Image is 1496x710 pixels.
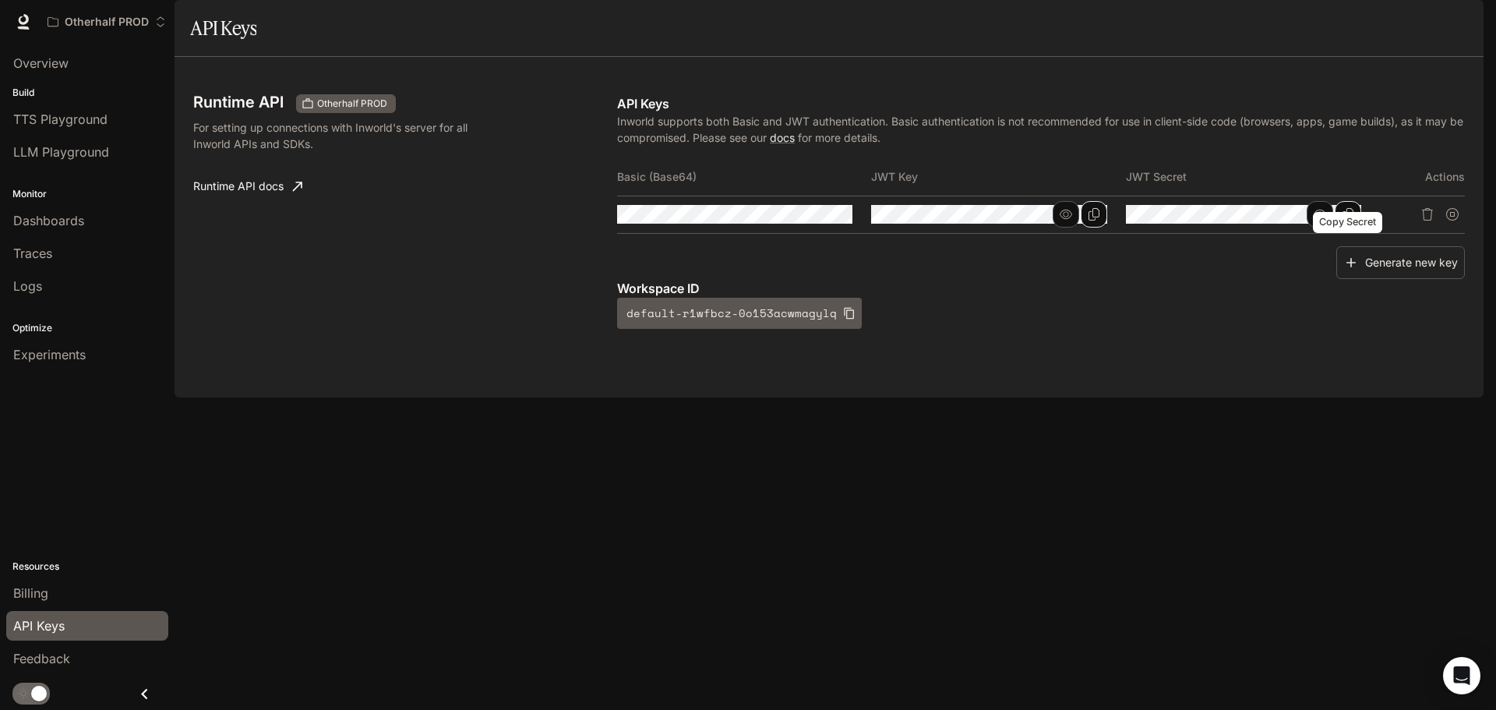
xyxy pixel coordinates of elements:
[193,119,502,152] p: For setting up connections with Inworld's server for all Inworld APIs and SDKs.
[617,158,871,196] th: Basic (Base64)
[1336,246,1465,280] button: Generate new key
[871,158,1125,196] th: JWT Key
[1081,201,1107,228] button: Copy Key
[617,113,1465,146] p: Inworld supports both Basic and JWT authentication. Basic authentication is not recommended for u...
[190,12,256,44] h1: API Keys
[65,16,149,29] p: Otherhalf PROD
[770,131,795,144] a: docs
[1126,158,1380,196] th: JWT Secret
[1440,202,1465,227] button: Suspend API key
[311,97,393,111] span: Otherhalf PROD
[187,171,309,202] a: Runtime API docs
[617,279,1465,298] p: Workspace ID
[1415,202,1440,227] button: Delete API key
[41,6,173,37] button: Open workspace menu
[1335,201,1361,228] button: Copy Secret
[1380,158,1465,196] th: Actions
[617,94,1465,113] p: API Keys
[1313,212,1382,233] div: Copy Secret
[296,94,396,113] div: These keys will apply to your current workspace only
[1443,657,1480,694] div: Open Intercom Messenger
[193,94,284,110] h3: Runtime API
[617,298,862,329] button: default-r1wfbcz-0o153acwmagylq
